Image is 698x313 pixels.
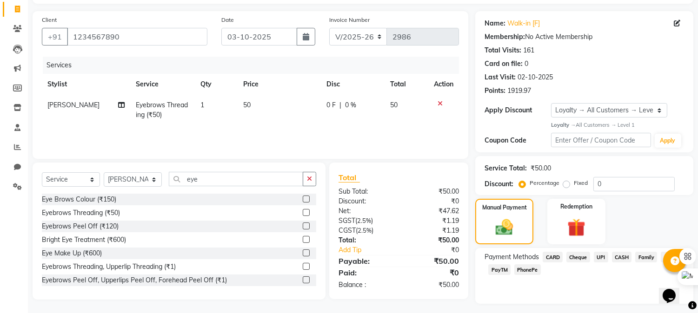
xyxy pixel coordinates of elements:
div: Total Visits: [485,46,521,55]
button: +91 [42,28,68,46]
th: Action [428,74,459,95]
th: Total [385,74,429,95]
div: ₹50.00 [399,187,466,196]
span: 2.5% [358,227,372,234]
span: CASH [612,252,632,262]
span: Eyebrows Threading (₹50) [136,101,188,119]
span: 50 [243,101,251,109]
div: Discount: [332,196,399,206]
a: Walk-in [F] [507,19,540,28]
div: 0 [525,59,528,69]
img: _cash.svg [490,217,518,237]
div: ₹50.00 [399,255,466,267]
span: CGST [339,226,356,235]
div: ₹50.00 [531,163,551,173]
label: Invoice Number [329,16,370,24]
label: Percentage [530,179,559,187]
th: Service [131,74,195,95]
div: Name: [485,19,505,28]
div: ₹1.19 [399,216,466,226]
span: CARD [543,252,563,262]
label: Fixed [574,179,588,187]
th: Stylist [42,74,131,95]
span: 1 [200,101,204,109]
span: PayTM [488,264,511,275]
div: Apply Discount [485,105,551,115]
div: 161 [523,46,534,55]
div: Points: [485,86,505,96]
div: Coupon Code [485,136,551,145]
span: 50 [391,101,398,109]
label: Font Size [4,56,32,64]
div: Card on file: [485,59,523,69]
div: 02-10-2025 [518,72,553,82]
div: Service Total: [485,163,527,173]
div: Eyebrows Threading, Upperlip Threading (₹1) [42,262,176,272]
span: Cheque [566,252,590,262]
div: Paid: [332,267,399,278]
span: GPay [661,252,680,262]
div: Payable: [332,255,399,267]
div: ₹0 [399,267,466,278]
div: Eyebrows Threading (₹50) [42,208,120,218]
a: Back to Top [14,12,50,20]
h3: Style [4,29,136,39]
div: Bright Eye Treatment (₹600) [42,235,126,245]
span: Total [339,173,360,183]
input: Enter Offer / Coupon Code [551,133,651,147]
input: Search or Scan [169,172,303,186]
div: Balance : [332,280,399,290]
div: Sub Total: [332,187,399,196]
div: Total: [332,235,399,245]
div: ( ) [332,226,399,235]
span: 0 % [345,100,356,110]
div: Outline [4,4,136,12]
div: Eye Make Up (₹600) [42,248,102,258]
span: 2.5% [357,217,371,224]
span: 16 px [11,65,26,72]
iframe: chat widget [659,276,689,304]
span: UPI [594,252,608,262]
span: [PERSON_NAME] [47,101,100,109]
a: Add Tip [332,245,410,255]
div: All Customers → Level 1 [551,121,684,129]
div: Eyebrows Peel Off, Upperlips Peel Off, Forehead Peel Off (₹1) [42,275,227,285]
div: Last Visit: [485,72,516,82]
label: Redemption [560,202,592,211]
div: No Active Membership [485,32,684,42]
span: SGST [339,216,355,225]
div: ₹50.00 [399,235,466,245]
span: 0 F [326,100,336,110]
label: Client [42,16,57,24]
label: Date [221,16,234,24]
div: ₹0 [399,196,466,206]
label: Manual Payment [482,203,527,212]
th: Disc [321,74,385,95]
span: Payment Methods [485,252,539,262]
button: Apply [655,134,681,148]
span: PhonePe [514,264,541,275]
div: 1919.97 [507,86,531,96]
div: Services [43,57,466,74]
div: ₹47.62 [399,206,466,216]
span: Family [635,252,657,262]
span: | [339,100,341,110]
th: Price [238,74,321,95]
div: Eye Brows Colour (₹150) [42,195,116,204]
strong: Loyalty → [551,122,576,128]
div: Discount: [485,179,513,189]
div: Eyebrows Peel Off (₹120) [42,222,119,231]
div: ₹0 [410,245,466,255]
img: _gift.svg [562,216,591,239]
div: ₹50.00 [399,280,466,290]
div: Membership: [485,32,525,42]
div: ₹1.19 [399,226,466,235]
div: Net: [332,206,399,216]
div: ( ) [332,216,399,226]
th: Qty [195,74,238,95]
input: Search by Name/Mobile/Email/Code [67,28,207,46]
